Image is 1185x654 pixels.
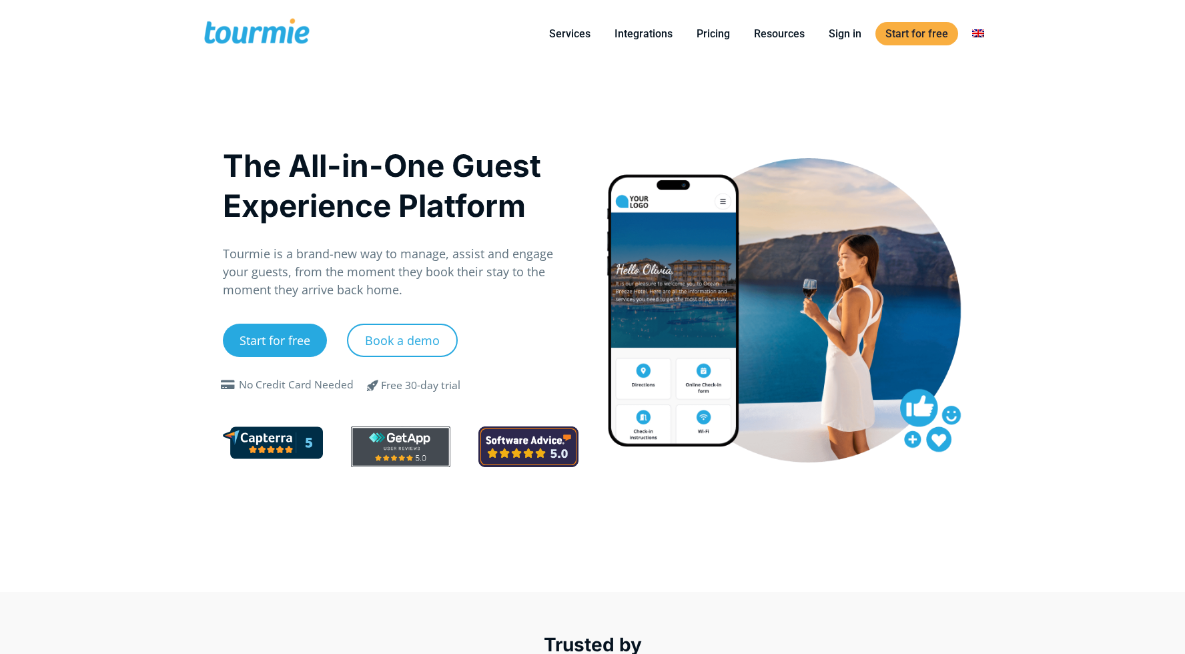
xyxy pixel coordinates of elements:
p: Tourmie is a brand-new way to manage, assist and engage your guests, from the moment they book th... [223,245,578,299]
a: Integrations [605,25,683,42]
a: Pricing [687,25,740,42]
a: Book a demo [347,324,458,357]
div: Free 30-day trial [381,378,460,394]
span:  [218,380,239,390]
a: Sign in [819,25,871,42]
a: Start for free [875,22,958,45]
span:  [357,377,389,393]
a: Start for free [223,324,327,357]
a: Resources [744,25,815,42]
div: No Credit Card Needed [239,377,354,393]
a: Services [539,25,601,42]
h1: The All-in-One Guest Experience Platform [223,145,578,226]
